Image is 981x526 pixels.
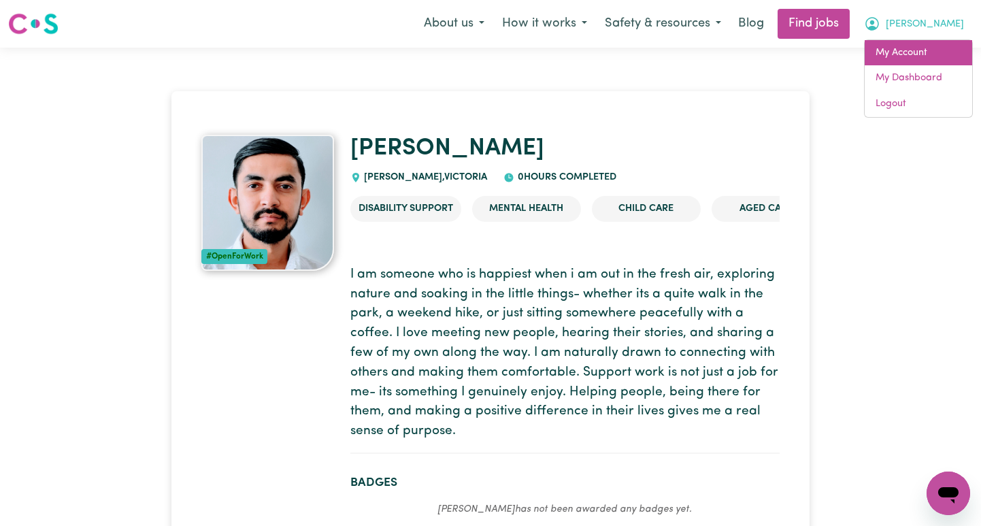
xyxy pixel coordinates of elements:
span: 0 hours completed [514,172,616,182]
div: My Account [864,39,973,118]
li: Child care [592,196,701,222]
a: My Account [865,40,972,66]
a: Bijaya's profile picture'#OpenForWork [201,135,333,271]
li: Mental Health [472,196,581,222]
button: My Account [855,10,973,38]
a: Logout [865,91,972,117]
a: [PERSON_NAME] [350,137,544,161]
span: [PERSON_NAME] [886,17,964,32]
span: [PERSON_NAME] , Victoria [361,172,488,182]
p: I am someone who is happiest when i am out in the fresh air, exploring nature and soaking in the ... [350,265,780,442]
a: Careseekers logo [8,8,59,39]
img: Careseekers logo [8,12,59,36]
li: Aged Care [712,196,820,222]
a: My Dashboard [865,65,972,91]
em: [PERSON_NAME] has not been awarded any badges yet. [437,504,692,514]
a: Find jobs [778,9,850,39]
h2: Badges [350,476,780,490]
button: How it works [493,10,596,38]
a: Blog [730,9,772,39]
button: About us [415,10,493,38]
img: Bijaya [201,135,333,271]
li: Disability Support [350,196,461,222]
iframe: Button to launch messaging window [927,472,970,515]
div: #OpenForWork [201,249,267,264]
button: Safety & resources [596,10,730,38]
